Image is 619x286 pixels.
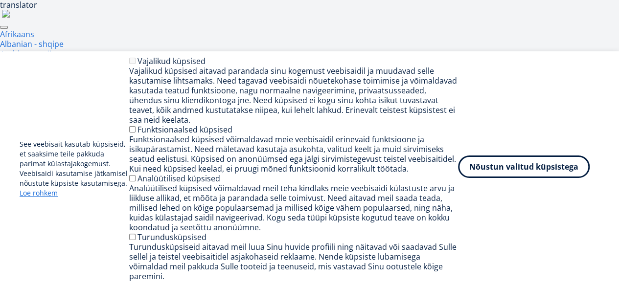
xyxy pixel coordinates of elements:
[129,66,459,125] div: Vajalikud küpsised aitavad parandada sinu kogemust veebisaidil ja muudavad selle kasutamise lihts...
[129,134,459,174] div: Funktsionaalsed küpsised võimaldavad meie veebisaidil erinevaid funktsioone ja isikupärastamist. ...
[138,173,220,184] label: Analüütilised küpsised
[138,124,232,135] label: Funktsionaalsed küpsised
[20,188,58,198] a: Loe rohkem
[20,139,129,198] p: See veebisait kasutab küpsiseid, et saaksime teile pakkuda parimat külastajakogemust. Veebisaidi ...
[138,232,206,242] label: Turundusküpsised
[129,242,459,281] div: Turundusküpsiseid aitavad meil luua Sinu huvide profiili ning näitavad või saadavad Sulle sellel ...
[2,10,10,18] img: right-arrow.png
[138,56,206,66] label: Vajalikud küpsised
[458,155,590,178] button: Nõustun valitud küpsistega
[129,183,459,232] div: Analüütilised küpsised võimaldavad meil teha kindlaks meie veebisaidi külastuste arvu ja liikluse...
